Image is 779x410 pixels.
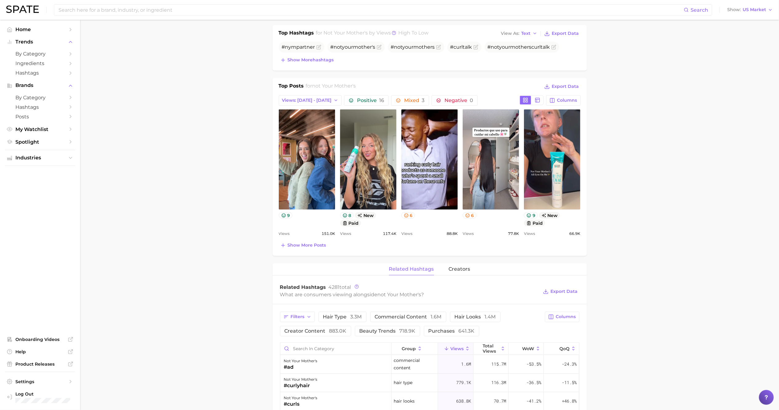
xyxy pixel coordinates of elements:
[284,376,318,383] div: not your mother's
[279,95,342,106] button: Views: [DATE] - [DATE]
[6,6,39,13] img: SPATE
[726,6,774,14] button: ShowUS Market
[394,357,436,371] span: commercial content
[394,44,403,50] span: not
[526,397,541,405] span: -41.2%
[284,357,318,365] div: not your mother's
[383,230,396,237] span: 117.4k
[543,29,580,38] button: Export Data
[280,343,391,355] input: Search in category
[284,363,318,371] div: #ad
[5,377,75,386] a: Settings
[15,70,65,76] span: Hashtags
[359,329,416,334] span: beauty trends
[285,329,347,334] span: creator content
[15,114,65,120] span: Posts
[546,95,580,106] button: Columns
[569,230,580,237] span: 66.9k
[322,230,335,237] span: 151.0k
[394,397,415,405] span: hair looks
[389,266,434,272] span: related hashtags
[323,314,362,319] span: hair type
[559,346,570,351] span: QoQ
[353,44,375,50] span: mother's
[15,391,70,397] span: Log Out
[342,44,353,50] span: your
[436,45,441,50] button: Flag as miscategorized or irrelevant
[449,266,470,272] span: creators
[329,284,351,290] span: total
[545,312,579,322] button: Columns
[312,83,356,89] span: not your mother's
[494,397,506,405] span: 70.7m
[552,31,579,36] span: Export Data
[488,44,550,50] span: # motherscurltalk
[279,212,293,219] button: 9
[544,343,579,355] button: QoQ
[522,346,534,351] span: WoW
[542,287,579,296] button: Export Data
[357,98,384,103] span: Positive
[5,389,75,405] a: Log out. Currently logged in with e-mail anjali.gupta@maesa.com.
[15,155,65,161] span: Industries
[500,30,539,38] button: View AsText
[473,45,478,50] button: Flag as miscategorized or irrelevant
[284,394,318,402] div: not your mother's
[470,97,473,103] span: 0
[288,57,334,63] span: Show more hashtags
[15,139,65,145] span: Spotlight
[562,379,577,386] span: -11.5%
[401,212,415,219] button: 6
[526,360,541,368] span: -53.5%
[284,382,318,389] div: #curlyhair
[280,290,539,299] div: What are consumers viewing alongside ?
[455,314,496,319] span: hair looks
[279,29,314,38] h1: Top Hashtags
[431,314,442,320] span: 1.6m
[5,347,75,356] a: Help
[279,56,335,64] button: Show morehashtags
[473,343,509,355] button: Total Views
[556,314,576,319] span: Columns
[329,284,340,290] span: 4281
[459,328,475,334] span: 641.3k
[355,212,376,219] span: new
[727,8,741,11] span: Show
[461,360,471,368] span: 1.6m
[378,292,421,297] span: not your mother's
[428,329,475,334] span: purchases
[398,30,428,36] span: high to low
[5,49,75,59] a: by Category
[403,44,414,50] span: your
[15,39,65,45] span: Trends
[340,220,361,226] button: paid
[539,212,560,219] span: new
[5,93,75,102] a: by Category
[306,82,356,92] h2: for
[400,328,416,334] span: 718.9k
[15,51,65,57] span: by Category
[394,379,412,386] span: hair type
[463,212,477,219] button: 6
[444,98,473,103] span: Negative
[282,98,332,103] span: Views: [DATE] - [DATE]
[501,32,520,35] span: View As
[485,314,496,320] span: 1.4m
[483,343,499,353] span: Total Views
[450,346,464,351] span: Views
[291,314,305,319] span: Filters
[509,343,544,355] button: WoW
[463,230,474,237] span: Views
[404,98,424,103] span: Mixed
[5,68,75,78] a: Hashtags
[552,84,579,89] span: Export Data
[379,97,384,103] span: 16
[329,328,347,334] span: 883.0k
[5,25,75,34] a: Home
[280,312,315,322] button: Filters
[15,95,65,100] span: by Category
[15,379,65,384] span: Settings
[15,126,65,132] span: My Watchlist
[450,44,472,50] span: #curltalk
[316,29,428,38] h2: for by Views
